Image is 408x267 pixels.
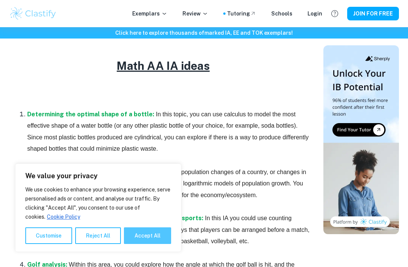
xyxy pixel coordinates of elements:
[25,185,171,221] p: We use cookies to enhance your browsing experience, serve personalised ads or content, and analys...
[9,6,57,21] img: Clastify logo
[308,9,322,18] a: Login
[124,227,171,244] button: Accept All
[46,213,80,220] a: Cookie Policy
[117,59,210,73] u: Math AA IA ideas
[182,9,208,18] p: Review
[25,171,171,181] p: We value your privacy
[323,45,399,234] img: Thumbnail
[271,9,292,18] a: Schools
[27,111,154,118] a: Determining the optimal shape of a bottle:
[27,111,310,152] span: In this topic, you can use calculus to model the most effective shape of a water bottle (or any o...
[2,29,406,37] h6: Click here to explore thousands of marked IA, EE and TOK exemplars !
[328,7,341,20] button: Help and Feedback
[75,227,121,244] button: Reject All
[227,9,256,18] a: Tutoring
[15,164,181,252] div: We value your privacy
[25,227,72,244] button: Customise
[347,7,399,20] button: JOIN FOR FREE
[132,9,167,18] p: Exemplars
